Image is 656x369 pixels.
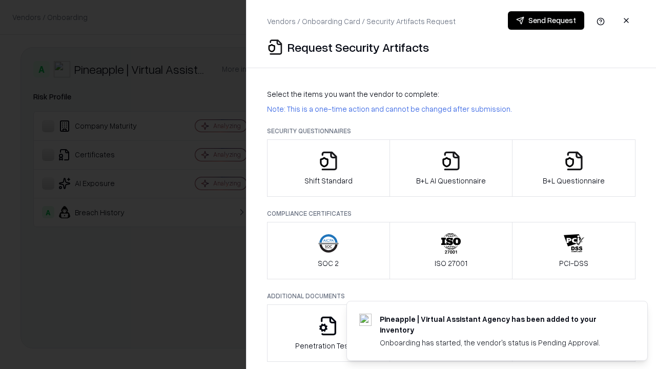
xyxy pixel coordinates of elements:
[508,11,584,30] button: Send Request
[543,175,605,186] p: B+L Questionnaire
[559,258,588,269] p: PCI-DSS
[380,314,623,335] div: Pineapple | Virtual Assistant Agency has been added to your inventory
[288,39,429,55] p: Request Security Artifacts
[380,337,623,348] div: Onboarding has started, the vendor's status is Pending Approval.
[295,340,361,351] p: Penetration Testing
[416,175,486,186] p: B+L AI Questionnaire
[267,209,635,218] p: Compliance Certificates
[435,258,467,269] p: ISO 27001
[267,292,635,300] p: Additional Documents
[318,258,339,269] p: SOC 2
[267,127,635,135] p: Security Questionnaires
[389,139,513,197] button: B+L AI Questionnaire
[267,304,390,362] button: Penetration Testing
[512,222,635,279] button: PCI-DSS
[359,314,372,326] img: trypineapple.com
[267,139,390,197] button: Shift Standard
[267,16,456,27] p: Vendors / Onboarding Card / Security Artifacts Request
[512,139,635,197] button: B+L Questionnaire
[267,222,390,279] button: SOC 2
[267,89,635,99] p: Select the items you want the vendor to complete:
[267,104,635,114] p: Note: This is a one-time action and cannot be changed after submission.
[389,222,513,279] button: ISO 27001
[304,175,353,186] p: Shift Standard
